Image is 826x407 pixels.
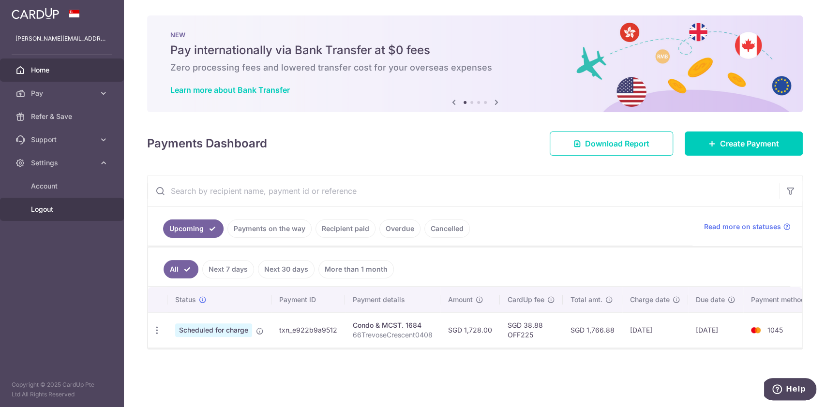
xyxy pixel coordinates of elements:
h4: Payments Dashboard [147,135,267,152]
td: [DATE] [688,312,743,348]
p: NEW [170,31,780,39]
a: Learn more about Bank Transfer [170,85,290,95]
span: Support [31,135,95,145]
span: Status [175,295,196,305]
td: SGD 1,728.00 [440,312,500,348]
th: Payment ID [271,287,345,312]
span: Create Payment [720,138,779,149]
a: Upcoming [163,219,224,238]
img: Bank Card [746,324,766,336]
th: Payment details [345,287,440,312]
a: Payments on the way [227,219,312,238]
a: Next 7 days [202,260,254,278]
td: SGD 1,766.88 [563,312,622,348]
iframe: Opens a widget where you can find more information [764,378,816,402]
p: 66TrevoseCrescent0408 [353,330,433,340]
span: Pay [31,88,95,98]
a: Recipient paid [315,219,375,238]
span: 1045 [767,326,783,334]
a: Read more on statuses [704,222,791,232]
a: Next 30 days [258,260,315,278]
td: txn_e922b9a9512 [271,312,345,348]
span: Read more on statuses [704,222,781,232]
span: Amount [448,295,473,305]
a: Download Report [550,131,673,156]
a: Create Payment [685,131,803,156]
input: Search by recipient name, payment id or reference [148,175,779,206]
h6: Zero processing fees and lowered transfer cost for your overseas expenses [170,62,780,73]
span: Scheduled for charge [175,323,252,337]
span: Help [22,7,42,15]
a: More than 1 month [318,260,394,278]
span: Account [31,181,95,191]
div: Condo & MCST. 1684 [353,320,433,330]
span: Home [31,65,95,75]
td: [DATE] [622,312,688,348]
p: [PERSON_NAME][EMAIL_ADDRESS][DOMAIN_NAME] [15,34,108,44]
span: Charge date [630,295,670,305]
th: Payment method [743,287,817,312]
span: CardUp fee [508,295,544,305]
a: All [164,260,198,278]
span: Settings [31,158,95,168]
span: Refer & Save [31,112,95,121]
a: Cancelled [424,219,470,238]
span: Logout [31,204,95,214]
td: SGD 38.88 OFF225 [500,312,563,348]
img: CardUp [12,8,59,19]
a: Overdue [379,219,421,238]
span: Download Report [585,138,649,149]
img: Bank transfer banner [147,15,803,112]
span: Due date [696,295,725,305]
span: Total amt. [571,295,602,305]
h5: Pay internationally via Bank Transfer at $0 fees [170,43,780,58]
